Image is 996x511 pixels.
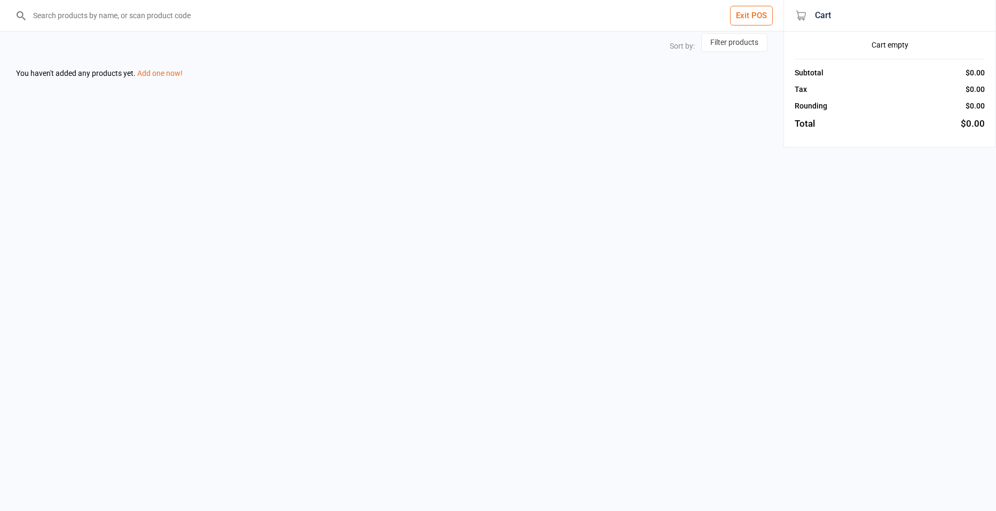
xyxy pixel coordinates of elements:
[795,100,827,112] div: Rounding
[16,68,767,79] div: You haven't added any products yet.
[701,33,767,52] button: Filter products
[137,69,183,78] a: Add one now!
[670,42,695,50] label: Sort by:
[961,117,985,131] div: $0.00
[795,84,807,95] div: Tax
[966,67,985,79] div: $0.00
[966,100,985,112] div: $0.00
[795,40,985,51] div: Cart empty
[730,6,773,26] button: Exit POS
[795,67,824,79] div: Subtotal
[795,117,815,131] div: Total
[966,84,985,95] div: $0.00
